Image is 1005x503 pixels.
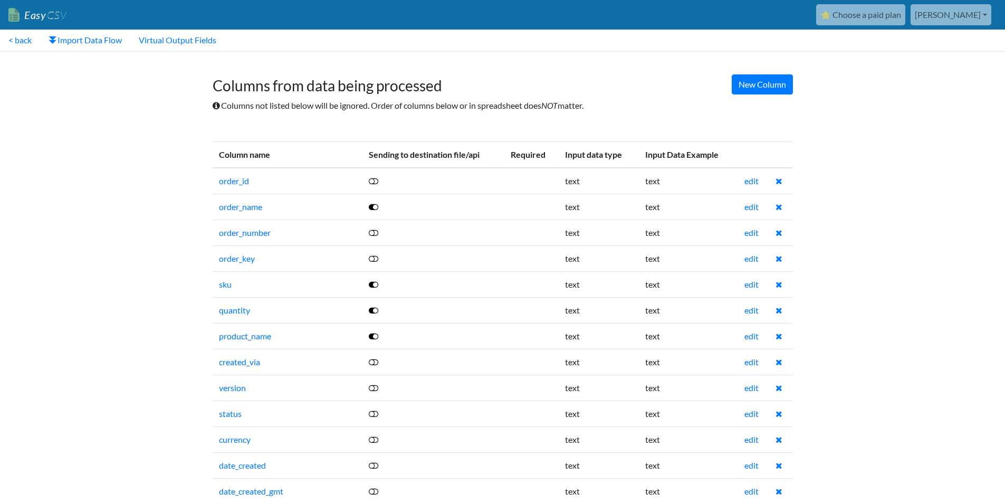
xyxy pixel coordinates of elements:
a: product_name [219,331,271,341]
p: Columns not listed below will be ignored. Order of columns below or in spreadsheet does matter. [213,99,793,112]
td: text [559,375,639,401]
a: edit [744,434,759,444]
td: text [639,220,738,245]
td: text [639,271,738,297]
a: edit [744,409,759,419]
td: text [639,194,738,220]
a: edit [744,383,759,393]
th: Column name [213,141,362,168]
a: ⭐ Choose a paid plan [816,4,905,25]
a: order_number [219,227,271,238]
h1: Columns from data being processed [213,67,793,95]
td: text [639,375,738,401]
td: text [559,168,639,194]
td: text [639,452,738,478]
a: edit [744,253,759,263]
th: Input data type [559,141,639,168]
a: date_created [219,460,266,470]
a: Import Data Flow [40,30,130,51]
td: text [559,245,639,271]
td: text [559,220,639,245]
a: edit [744,331,759,341]
td: text [559,194,639,220]
td: text [559,323,639,349]
a: [PERSON_NAME] [911,4,991,25]
a: edit [744,176,759,186]
a: order_name [219,202,262,212]
td: text [639,323,738,349]
a: version [219,383,246,393]
a: order_key [219,253,255,263]
a: edit [744,460,759,470]
a: created_via [219,357,260,367]
td: text [639,245,738,271]
a: edit [744,305,759,315]
th: Required [504,141,559,168]
td: text [639,168,738,194]
a: quantity [219,305,250,315]
td: text [559,452,639,478]
th: Input Data Example [639,141,738,168]
td: text [639,426,738,452]
a: date_created_gmt [219,486,283,496]
th: Sending to destination file/api [362,141,504,168]
a: edit [744,486,759,496]
a: currency [219,434,251,444]
a: edit [744,227,759,238]
a: edit [744,279,759,289]
td: text [639,349,738,375]
td: text [559,297,639,323]
span: CSV [46,8,66,22]
td: text [559,271,639,297]
td: text [559,349,639,375]
a: New Column [732,74,793,94]
td: text [559,401,639,426]
a: sku [219,279,232,289]
i: NOT [541,100,558,110]
a: order_id [219,176,249,186]
a: Virtual Output Fields [130,30,225,51]
td: text [639,401,738,426]
td: text [559,426,639,452]
a: EasyCSV [8,4,66,26]
td: text [639,297,738,323]
a: edit [744,202,759,212]
a: edit [744,357,759,367]
a: status [219,409,242,419]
